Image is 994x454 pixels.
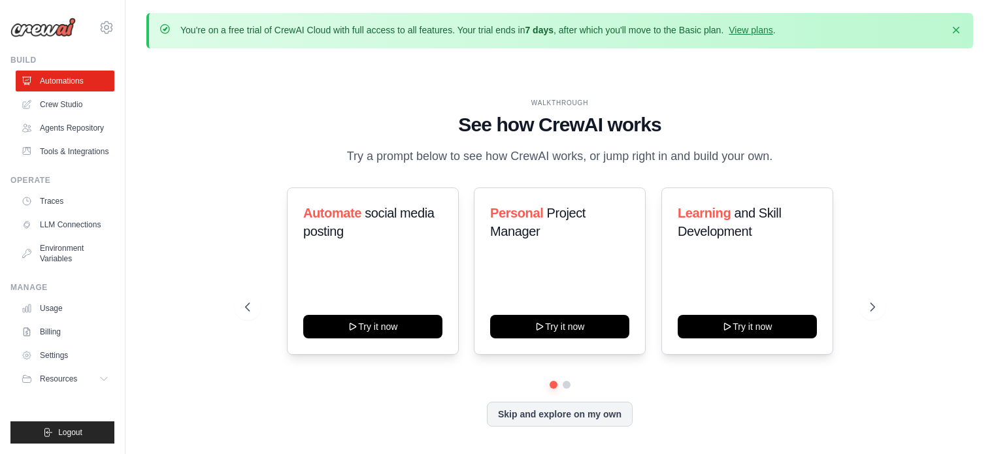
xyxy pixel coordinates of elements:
[180,24,776,37] p: You're on a free trial of CrewAI Cloud with full access to all features. Your trial ends in , aft...
[490,206,586,238] span: Project Manager
[487,402,633,427] button: Skip and explore on my own
[10,421,114,444] button: Logout
[10,282,114,293] div: Manage
[10,18,76,37] img: Logo
[16,141,114,162] a: Tools & Integrations
[245,98,875,108] div: WALKTHROUGH
[729,25,772,35] a: View plans
[245,113,875,137] h1: See how CrewAI works
[10,175,114,186] div: Operate
[678,206,781,238] span: and Skill Development
[929,391,994,454] iframe: Chat Widget
[58,427,82,438] span: Logout
[525,25,554,35] strong: 7 days
[16,214,114,235] a: LLM Connections
[303,206,361,220] span: Automate
[490,315,629,338] button: Try it now
[16,238,114,269] a: Environment Variables
[303,206,435,238] span: social media posting
[678,206,731,220] span: Learning
[16,191,114,212] a: Traces
[303,315,442,338] button: Try it now
[40,374,77,384] span: Resources
[16,345,114,366] a: Settings
[16,368,114,389] button: Resources
[16,298,114,319] a: Usage
[340,147,780,166] p: Try a prompt below to see how CrewAI works, or jump right in and build your own.
[16,321,114,342] a: Billing
[16,71,114,91] a: Automations
[16,94,114,115] a: Crew Studio
[490,206,543,220] span: Personal
[678,315,817,338] button: Try it now
[10,55,114,65] div: Build
[16,118,114,138] a: Agents Repository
